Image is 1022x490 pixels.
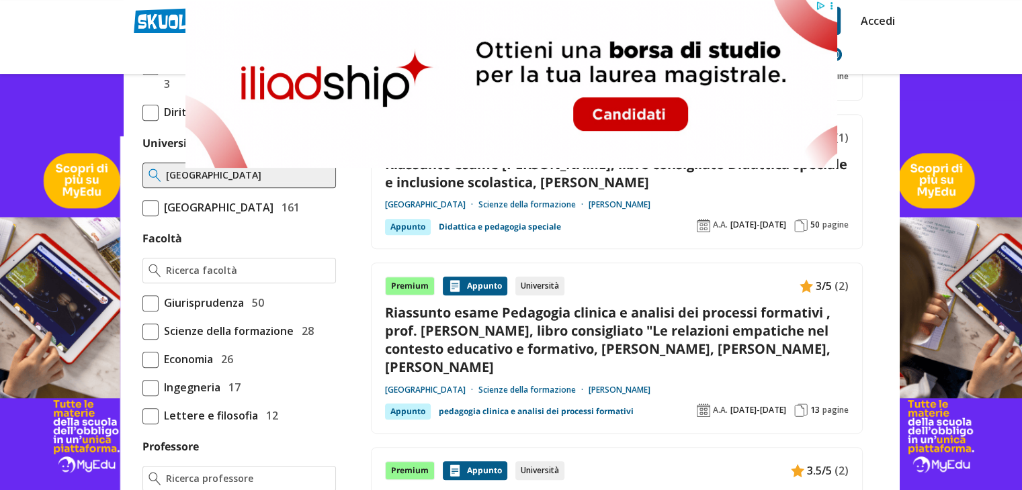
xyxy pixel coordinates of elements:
input: Ricerca facoltà [166,264,329,277]
img: Ricerca professore [148,472,161,485]
a: Scienze della formazione [478,199,589,210]
span: (2) [835,462,849,479]
label: Professore [142,439,199,454]
a: [GEOGRAPHIC_DATA] [385,199,478,210]
input: Ricerca professore [166,472,329,485]
span: Diritto costituzionale [159,103,276,121]
label: Facoltà [142,231,182,246]
img: Appunti contenuto [791,464,804,477]
div: Università [515,277,564,295]
div: Appunto [443,277,507,295]
span: A.A. [713,219,728,230]
div: Appunto [385,219,431,235]
img: Ricerca universita [148,168,161,182]
div: Appunto [443,461,507,480]
label: Università [142,136,198,150]
a: Accedi [861,7,889,35]
span: 17 [223,379,241,396]
div: Premium [385,461,435,480]
span: 3 [159,75,170,93]
a: [PERSON_NAME] [589,385,650,395]
span: [GEOGRAPHIC_DATA] [159,199,273,216]
img: Anno accademico [697,403,710,417]
a: Riassunto esame [PERSON_NAME], libro consigliato Didattica speciale e inclusione scolastica, [PER... [385,155,849,191]
span: 28 [296,322,314,340]
a: Scienze della formazione [478,385,589,395]
span: Ingegneria [159,379,220,396]
span: Scienze della formazione [159,322,294,340]
a: Riassunto esame Pedagogia clinica e analisi dei processi formativi , prof. [PERSON_NAME], libro c... [385,303,849,377]
span: (2) [835,277,849,295]
a: [GEOGRAPHIC_DATA] [385,385,478,395]
a: pedagogia clinica e analisi dei processi formativi [439,403,634,420]
span: [DATE]-[DATE] [730,405,786,415]
span: Economia [159,350,213,368]
img: Appunti contenuto [448,279,462,293]
span: 50 [247,294,264,311]
img: Appunti contenuto [448,464,462,477]
div: Premium [385,277,435,295]
span: 13 [810,405,820,415]
span: 50 [810,219,820,230]
span: pagine [822,219,849,230]
span: pagine [822,405,849,415]
a: Didattica e pedagogia speciale [439,219,561,235]
img: Appunti contenuto [800,279,813,293]
img: Pagine [794,219,808,232]
div: Università [515,461,564,480]
img: Anno accademico [697,219,710,232]
span: 161 [276,199,300,216]
span: 12 [261,407,278,424]
img: Ricerca facoltà [148,264,161,277]
span: Lettere e filosofia [159,407,258,424]
span: 26 [216,350,233,368]
span: [DATE]-[DATE] [730,219,786,230]
a: [PERSON_NAME] [589,199,650,210]
span: 3.5/5 [807,462,832,479]
span: A.A. [713,405,728,415]
span: 3/5 [816,277,832,295]
img: Pagine [794,403,808,417]
input: Ricerca universita [166,168,329,182]
div: Appunto [385,403,431,420]
span: Giurisprudenza [159,294,244,311]
span: (1) [835,129,849,146]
